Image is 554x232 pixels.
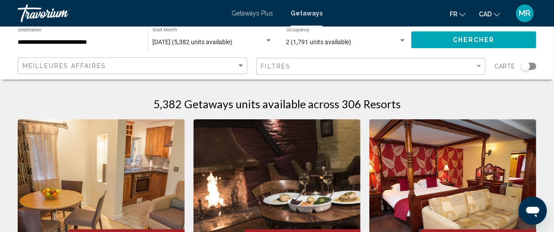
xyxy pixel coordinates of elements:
button: Change language [450,8,466,20]
span: Chercher [453,37,495,44]
button: Change currency [479,8,500,20]
span: MR [519,9,531,18]
span: Meilleures affaires [23,62,106,69]
span: Filtres [261,63,291,70]
span: fr [450,11,457,18]
span: 2 (1,791 units available) [286,38,352,46]
button: Chercher [411,31,537,48]
button: User Menu [513,4,536,23]
iframe: Bouton de lancement de la fenêtre de messagerie [519,197,547,225]
mat-select: Sort by [23,62,245,70]
span: CAD [479,11,492,18]
a: Getaways [291,10,323,17]
span: [DATE] (5,382 units available) [152,38,232,46]
a: Getaways Plus [231,10,273,17]
h1: 5,382 Getaways units available across 306 Resorts [153,97,401,110]
a: Travorium [18,4,223,22]
button: Filter [256,57,486,76]
span: Carte [494,60,515,72]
